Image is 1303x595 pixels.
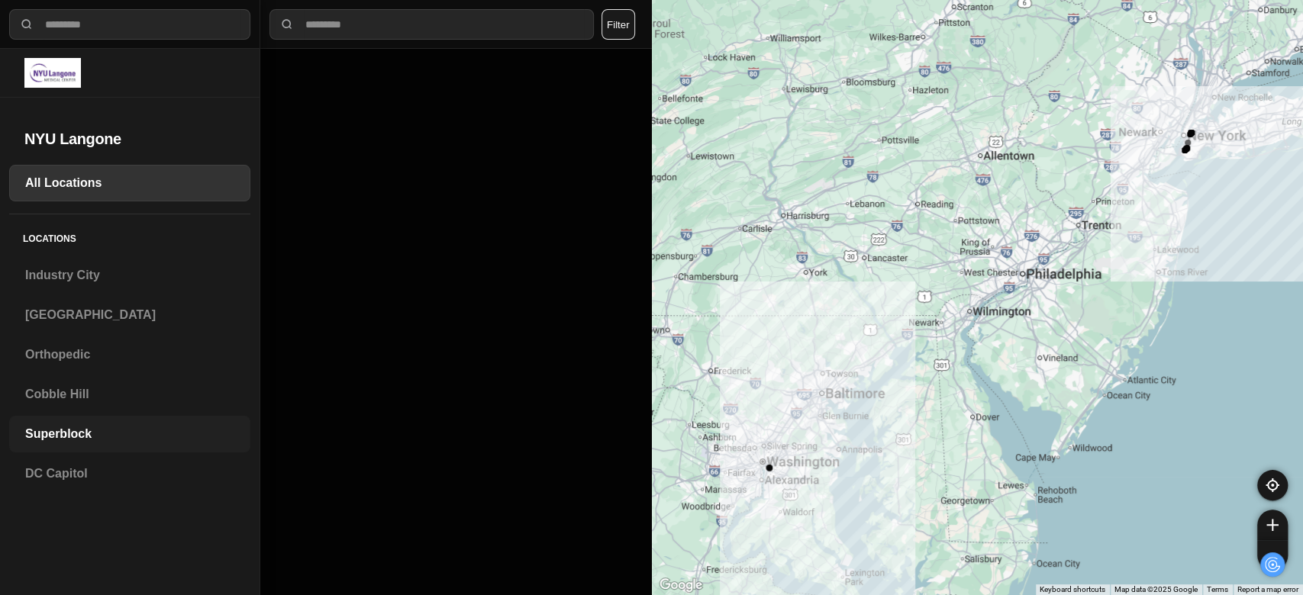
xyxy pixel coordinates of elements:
[1266,519,1279,531] img: zoom-in
[9,297,250,333] a: [GEOGRAPHIC_DATA]
[1257,510,1288,540] button: zoom-in
[25,465,234,483] h3: DC Capitol
[19,17,34,32] img: search
[9,165,250,201] a: All Locations
[9,416,250,452] a: Superblock
[9,455,250,492] a: DC Capitol
[656,575,706,595] img: Google
[25,174,234,192] h3: All Locations
[9,376,250,413] a: Cobble Hill
[25,306,234,324] h3: [GEOGRAPHIC_DATA]
[1040,584,1105,595] button: Keyboard shortcuts
[9,257,250,294] a: Industry City
[1266,549,1279,561] img: zoom-out
[1257,470,1288,500] button: recenter
[25,266,234,285] h3: Industry City
[1207,585,1228,593] a: Terms (opens in new tab)
[656,575,706,595] a: Open this area in Google Maps (opens a new window)
[25,425,234,443] h3: Superblock
[25,385,234,404] h3: Cobble Hill
[24,58,81,88] img: logo
[1266,478,1279,492] img: recenter
[1114,585,1198,593] span: Map data ©2025 Google
[1237,585,1298,593] a: Report a map error
[602,9,635,40] button: Filter
[9,336,250,373] a: Orthopedic
[279,17,295,32] img: search
[1257,540,1288,571] button: zoom-out
[25,346,234,364] h3: Orthopedic
[9,214,250,257] h5: Locations
[24,128,235,150] h2: NYU Langone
